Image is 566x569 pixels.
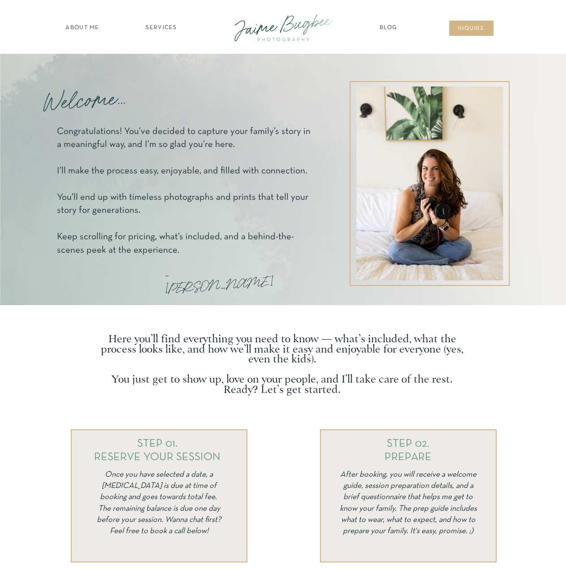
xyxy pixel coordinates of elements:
i: After booking, you will receive a welcome guide, session preparation details, and a brief questio... [340,471,477,535]
a: Congratulations! You’ve decided to capture your family’s story in a meaningful way, and I’m so gl... [57,125,311,256]
p: Here you’ll find everything you need to know — what’s included, what the process looks like, and ... [91,335,473,392]
a: about ME [63,24,102,33]
p: Welcome... [42,75,233,119]
h2: STEP 01. RESERVE YOUR SESSION [32,437,282,463]
i: Once you have selected a date, a [MEDICAL_DATA] is due at time of booking and goes towards total ... [97,471,221,535]
a: inqUIre [453,25,489,34]
a: SERVICES [136,24,187,33]
h2: STEP 02. PREPARE [283,437,533,451]
a: Blog [377,24,400,33]
p: -[PERSON_NAME] [162,266,205,284]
